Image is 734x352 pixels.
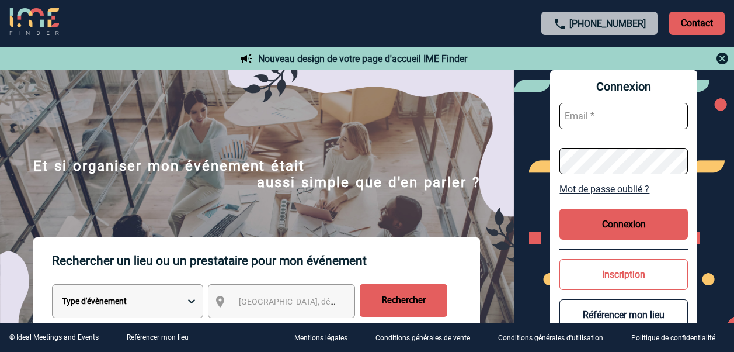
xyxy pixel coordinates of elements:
[366,332,489,343] a: Conditions générales de vente
[559,103,688,129] input: Email *
[559,259,688,290] button: Inscription
[559,184,688,195] a: Mot de passe oublié ?
[294,334,347,343] p: Mentions légales
[622,332,734,343] a: Politique de confidentialité
[498,334,603,343] p: Conditions générales d'utilisation
[559,80,688,94] span: Connexion
[285,332,366,343] a: Mentions légales
[559,209,688,240] button: Connexion
[360,284,447,317] input: Rechercher
[52,237,480,284] p: Rechercher un lieu ou un prestataire pour mon événement
[569,18,646,29] a: [PHONE_NUMBER]
[9,333,99,341] div: © Ideal Meetings and Events
[553,17,567,31] img: call-24-px.png
[127,333,189,341] a: Référencer mon lieu
[239,297,401,306] span: [GEOGRAPHIC_DATA], département, région...
[489,332,622,343] a: Conditions générales d'utilisation
[375,334,470,343] p: Conditions générales de vente
[559,299,688,330] button: Référencer mon lieu
[631,334,715,343] p: Politique de confidentialité
[669,12,725,35] p: Contact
